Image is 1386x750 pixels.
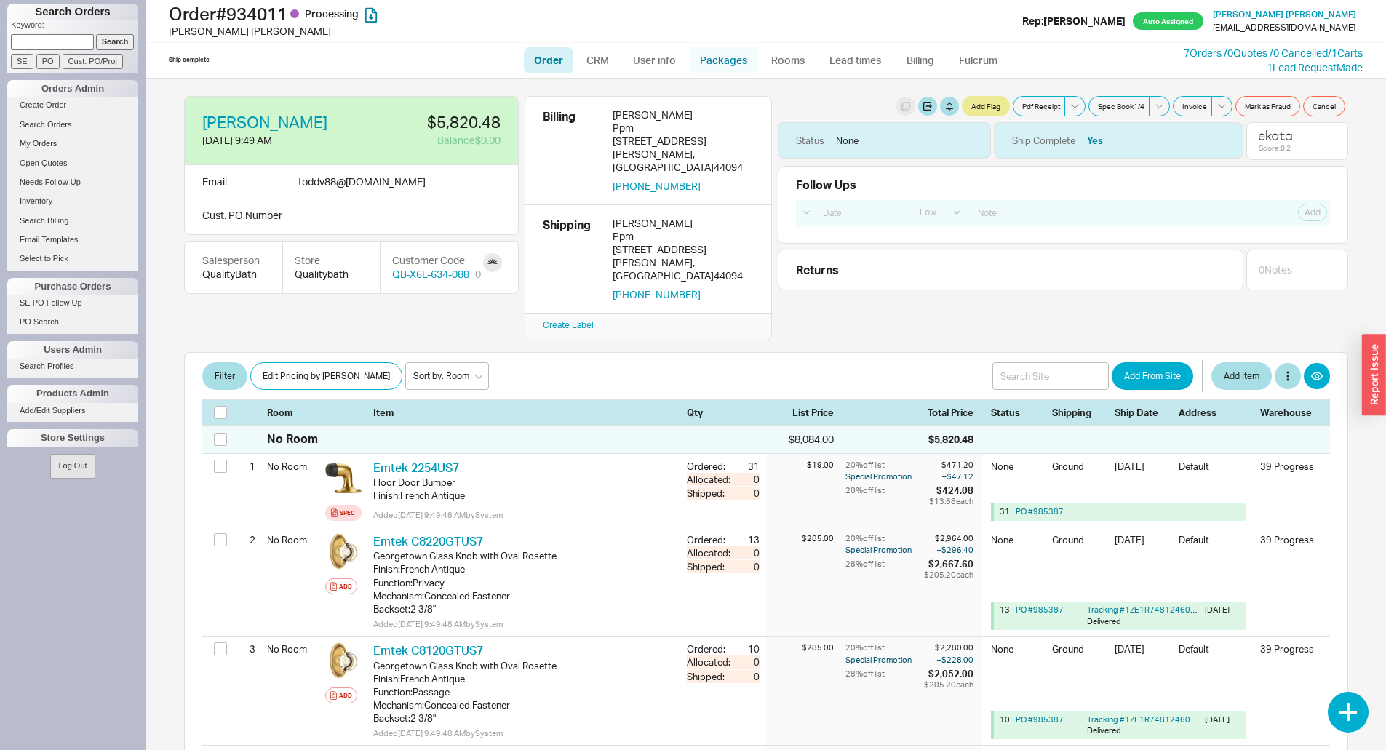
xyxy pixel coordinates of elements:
[687,406,760,419] div: Qty
[613,121,754,135] div: Ppm
[1267,61,1363,73] a: 1Lead RequestMade
[373,727,675,739] div: Added [DATE] 9:49:48 AM by System
[7,80,138,97] div: Orders Admin
[373,602,675,615] div: Backset : 2 3/8"
[184,199,519,235] div: Cust. PO Number
[1088,96,1150,116] button: Spec Book1/4
[1245,100,1291,112] span: Mark as Fraud
[1098,100,1144,112] span: Spec Book 1 / 4
[325,578,357,594] button: Add
[295,253,368,268] div: Store
[7,117,138,132] a: Search Orders
[1259,263,1292,277] div: 0 Note s
[340,507,355,519] div: Spec
[1328,47,1363,59] a: /1Carts
[202,133,349,148] div: [DATE] 9:49 AM
[1303,96,1345,116] button: Cancel
[836,134,859,147] div: None
[845,460,926,471] div: 20 % off list
[1259,143,1292,152] div: Score: 0.2
[576,47,619,73] a: CRM
[1115,406,1170,419] div: Ship Date
[339,690,352,701] div: Add
[1205,714,1240,737] div: [DATE]
[687,560,733,573] div: Shipped:
[50,454,95,478] button: Log Out
[1052,642,1106,701] div: Ground
[169,24,697,39] div: [PERSON_NAME] [PERSON_NAME]
[7,314,138,330] a: PO Search
[325,533,362,570] img: emt8120gtus7_thcofu
[733,533,760,546] div: 13
[1087,616,1199,627] div: Delivered
[924,654,973,666] div: – $228.00
[687,460,733,473] div: Ordered:
[1179,533,1251,592] div: Default
[325,460,362,496] img: Emtek_2254_Floor_Door_Bumper_2254US7_maea9h
[1087,134,1103,147] button: Yes
[325,642,362,679] img: emt8120gtus7_thcofu
[845,471,926,482] div: Special Promotion
[1016,714,1064,725] a: PO #985387
[373,576,675,589] div: Function : Privacy
[1000,714,1010,737] div: 10
[1013,96,1065,116] button: Pdf Receipt
[845,544,921,556] div: Special Promotion
[1133,12,1203,30] span: Auto Assigned
[7,385,138,402] div: Products Admin
[11,54,33,69] input: SE
[971,100,1000,112] span: Add Flag
[373,562,675,575] div: Finish : French Antique
[765,533,834,544] div: $285.00
[373,549,675,562] div: Georgetown Glass Knob with Oval Rosette
[687,655,733,669] div: Allocated:
[7,278,138,295] div: Purchase Orders
[1022,100,1060,112] span: Pdf Receipt
[613,243,754,256] div: [STREET_ADDRESS]
[929,497,973,506] div: $13.68 each
[237,527,255,552] div: 2
[267,637,319,661] div: No Room
[325,505,362,521] a: Spec
[1016,506,1064,516] a: PO #985387
[929,471,973,482] div: – $47.12
[325,687,357,703] button: Add
[622,47,687,73] a: User info
[613,148,754,174] div: [PERSON_NAME] , [GEOGRAPHIC_DATA] 44094
[1313,100,1336,112] span: Cancel
[1213,9,1356,20] span: [PERSON_NAME] [PERSON_NAME]
[1052,406,1106,419] div: Shipping
[305,7,359,20] span: Processing
[373,406,681,419] div: Item
[202,362,247,390] button: Filter
[373,659,675,672] div: Georgetown Glass Knob with Oval Rosette
[991,406,1043,419] div: Status
[250,362,402,390] button: Edit Pricing by [PERSON_NAME]
[687,546,733,559] div: Allocated:
[298,174,426,190] div: toddv88 @ [DOMAIN_NAME]
[687,533,733,546] div: Ordered:
[361,133,501,148] div: Balance $0.00
[7,4,138,20] h1: Search Orders
[765,432,834,447] div: $8,084.00
[373,460,459,475] a: Emtek 2254US7
[690,47,758,73] a: Packages
[7,232,138,247] a: Email Templates
[373,685,675,698] div: Function : Passage
[1012,134,1075,147] div: Ship Complete
[924,533,973,544] div: $2,964.00
[929,484,973,497] div: $424.08
[949,47,1008,73] a: Fulcrum
[924,680,973,689] div: $205.20 each
[1260,642,1318,655] div: 39 Progress
[613,230,754,243] div: Ppm
[1115,460,1170,483] div: [DATE]
[11,20,138,34] p: Keyword:
[373,618,675,630] div: Added [DATE] 9:49:48 AM by System
[819,47,892,73] a: Lead times
[613,217,754,230] div: [PERSON_NAME]
[1112,362,1193,390] button: Add From Site
[1305,207,1321,218] span: Add
[613,180,701,193] button: [PHONE_NUMBER]
[733,473,760,486] div: 0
